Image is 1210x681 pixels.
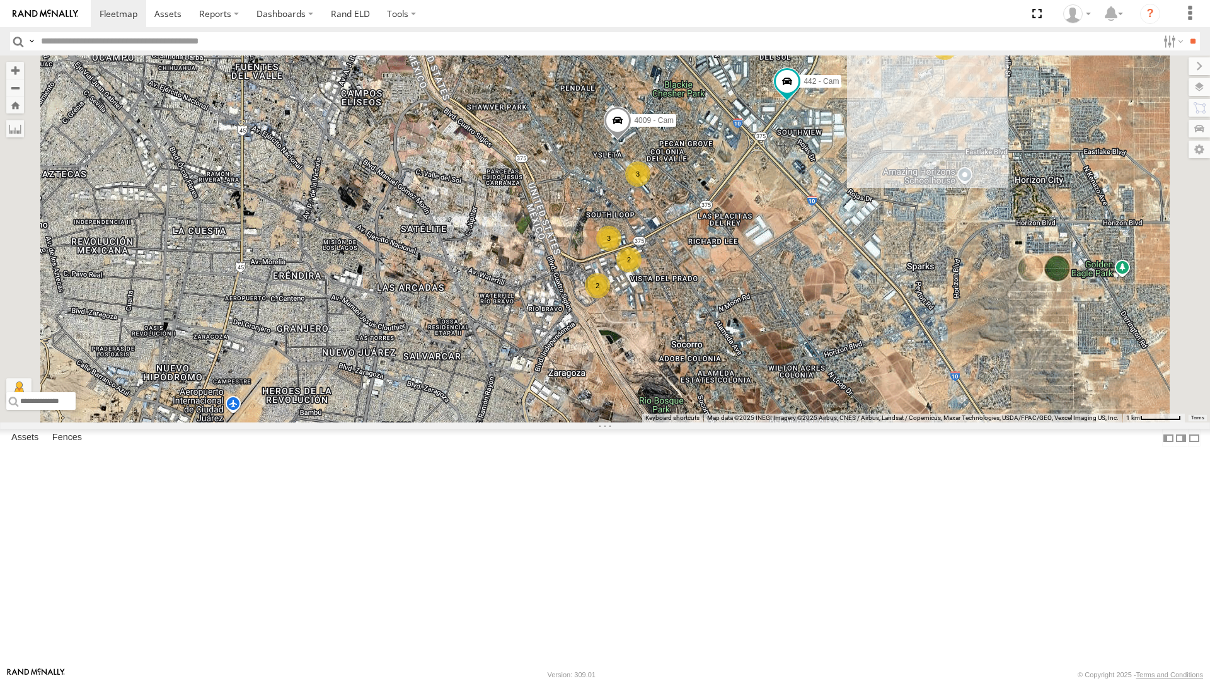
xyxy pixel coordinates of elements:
[616,247,642,272] div: 2
[13,9,78,18] img: rand-logo.svg
[1059,4,1095,23] div: Armando Sotelo
[634,117,674,125] span: 4009 - Cam
[1078,671,1203,678] div: © Copyright 2025 -
[1140,4,1160,24] i: ?
[1126,414,1140,421] span: 1 km
[1122,414,1185,422] button: Map Scale: 1 km per 61 pixels
[26,32,37,50] label: Search Query
[596,226,621,251] div: 3
[1175,429,1187,447] label: Dock Summary Table to the Right
[1188,429,1201,447] label: Hide Summary Table
[1189,141,1210,158] label: Map Settings
[1191,416,1204,421] a: Terms (opens in new tab)
[6,79,24,96] button: Zoom out
[5,429,45,447] label: Assets
[707,414,1119,421] span: Map data ©2025 INEGI Imagery ©2025 Airbus, CNES / Airbus, Landsat / Copernicus, Maxar Technologie...
[1158,32,1185,50] label: Search Filter Options
[46,429,88,447] label: Fences
[1136,671,1203,678] a: Terms and Conditions
[6,378,32,404] button: Drag Pegman onto the map to open Street View
[6,62,24,79] button: Zoom in
[548,671,596,678] div: Version: 309.01
[645,414,700,422] button: Keyboard shortcuts
[1162,429,1175,447] label: Dock Summary Table to the Left
[625,161,650,187] div: 3
[804,77,839,86] span: 442 - Cam
[6,96,24,113] button: Zoom Home
[585,273,610,298] div: 2
[6,120,24,137] label: Measure
[7,668,65,681] a: Visit our Website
